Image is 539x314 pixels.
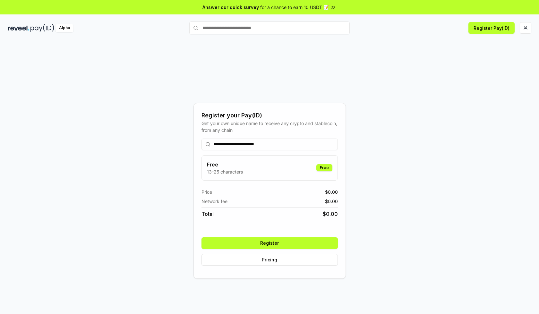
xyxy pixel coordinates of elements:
span: Price [201,189,212,195]
span: $ 0.00 [325,189,338,195]
button: Register [201,237,338,249]
div: Register your Pay(ID) [201,111,338,120]
img: pay_id [30,24,54,32]
button: Pricing [201,254,338,266]
span: for a chance to earn 10 USDT 📝 [260,4,329,11]
p: 13-25 characters [207,168,243,175]
div: Free [316,164,332,171]
h3: Free [207,161,243,168]
span: Answer our quick survey [202,4,259,11]
img: reveel_dark [8,24,29,32]
span: Network fee [201,198,227,205]
span: $ 0.00 [325,198,338,205]
button: Register Pay(ID) [468,22,515,34]
span: Total [201,210,214,218]
div: Alpha [56,24,73,32]
span: $ 0.00 [323,210,338,218]
div: Get your own unique name to receive any crypto and stablecoin, from any chain [201,120,338,133]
